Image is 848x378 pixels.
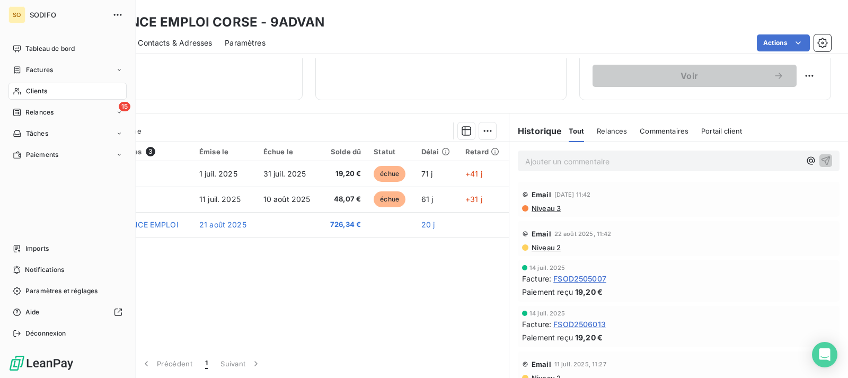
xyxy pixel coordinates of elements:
[421,147,453,156] div: Délai
[554,361,606,367] span: 11 juil. 2025, 11:27
[374,147,409,156] div: Statut
[529,310,565,317] span: 14 juil. 2025
[531,243,561,252] span: Niveau 2
[522,332,573,343] span: Paiement reçu
[421,195,434,204] span: 61 j
[575,286,603,297] span: 19,20 €
[509,125,562,137] h6: Historique
[263,147,315,156] div: Échue le
[25,286,98,296] span: Paramètres et réglages
[26,129,48,138] span: Tâches
[199,147,251,156] div: Émise le
[554,231,612,237] span: 22 août 2025, 11:42
[327,147,361,156] div: Solde dû
[553,319,606,330] span: FSOD2506013
[374,191,405,207] span: échue
[25,265,64,275] span: Notifications
[597,127,627,135] span: Relances
[225,38,266,48] span: Paramètres
[812,342,837,367] div: Open Intercom Messenger
[421,220,435,229] span: 20 j
[327,194,361,205] span: 48,07 €
[199,353,214,375] button: 1
[532,360,551,368] span: Email
[199,169,237,178] span: 1 juil. 2025
[205,358,208,369] span: 1
[605,72,773,80] span: Voir
[25,307,40,317] span: Aide
[522,319,551,330] span: Facture :
[532,230,551,238] span: Email
[25,329,66,338] span: Déconnexion
[138,38,212,48] span: Contacts & Adresses
[374,166,405,182] span: échue
[25,244,49,253] span: Imports
[214,353,268,375] button: Suivant
[263,169,306,178] span: 31 juil. 2025
[593,65,797,87] button: Voir
[465,169,482,178] span: +41 j
[575,332,603,343] span: 19,20 €
[529,265,565,271] span: 14 juil. 2025
[26,65,53,75] span: Factures
[531,204,561,213] span: Niveau 3
[8,6,25,23] div: SO
[569,127,585,135] span: Tout
[327,219,361,230] span: 726,34 €
[93,13,324,32] h3: ADVANCE EMPLOI CORSE - 9ADVAN
[25,44,75,54] span: Tableau de bord
[25,108,54,117] span: Relances
[199,220,246,229] span: 21 août 2025
[640,127,688,135] span: Commentaires
[327,169,361,179] span: 19,20 €
[8,355,74,372] img: Logo LeanPay
[26,86,47,96] span: Clients
[701,127,742,135] span: Portail client
[421,169,433,178] span: 71 j
[26,150,58,160] span: Paiements
[553,273,606,284] span: FSOD2505007
[135,353,199,375] button: Précédent
[119,102,130,111] span: 15
[199,195,241,204] span: 11 juil. 2025
[30,11,106,19] span: SODIFO
[522,273,551,284] span: Facture :
[554,191,591,198] span: [DATE] 11:42
[522,286,573,297] span: Paiement reçu
[8,304,127,321] a: Aide
[146,147,155,156] span: 3
[465,147,502,156] div: Retard
[465,195,482,204] span: +31 j
[532,190,551,199] span: Email
[757,34,810,51] button: Actions
[263,195,311,204] span: 10 août 2025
